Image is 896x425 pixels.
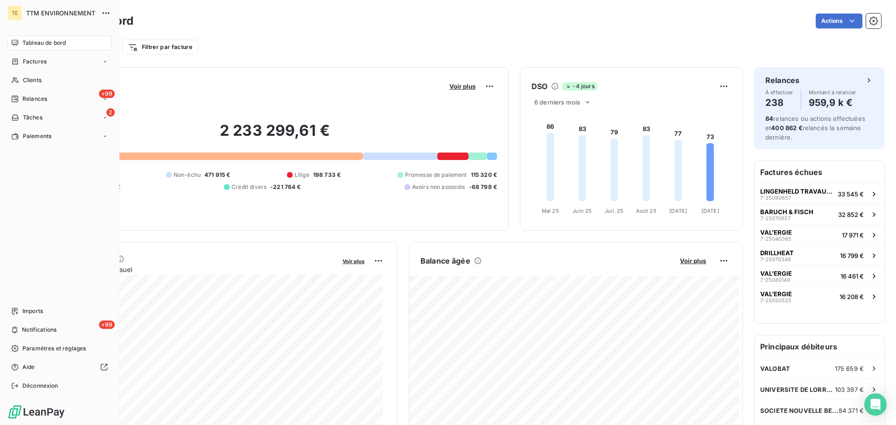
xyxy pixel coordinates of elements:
[755,286,884,307] button: VAL'ERGIE7-2505052516 208 €
[532,81,547,92] h6: DSO
[22,95,47,103] span: Relances
[755,161,884,183] h6: Factures échues
[755,335,884,358] h6: Principaux débiteurs
[669,208,687,214] tspan: [DATE]
[7,6,22,21] div: TE
[760,216,791,221] span: 7-25070657
[765,75,799,86] h6: Relances
[23,132,51,140] span: Paiements
[760,195,791,201] span: 7-25080657
[839,407,864,414] span: 84 371 €
[677,257,709,265] button: Voir plus
[809,95,856,110] h4: 959,9 k €
[573,208,592,214] tspan: Juin 25
[701,208,719,214] tspan: [DATE]
[7,360,112,375] a: Aide
[840,293,864,300] span: 16 208 €
[816,14,862,28] button: Actions
[471,171,497,179] span: 115 320 €
[53,121,497,149] h2: 2 233 299,61 €
[760,236,791,242] span: 7-25040385
[22,344,86,353] span: Paramètres et réglages
[605,208,623,214] tspan: Juil. 25
[99,90,115,98] span: +99
[412,183,465,191] span: Avoirs non associés
[7,404,65,419] img: Logo LeanPay
[343,258,364,265] span: Voir plus
[760,290,792,298] span: VAL'ERGIE
[174,171,201,179] span: Non-échu
[542,208,559,214] tspan: Mai 25
[840,252,864,259] span: 16 799 €
[204,171,230,179] span: 471 915 €
[340,257,367,265] button: Voir plus
[809,90,856,95] span: Montant à relancer
[835,386,864,393] span: 103 397 €
[765,90,793,95] span: À effectuer
[760,365,790,372] span: VALOBAT
[760,277,790,283] span: 7-25080149
[760,208,813,216] span: BARUCH & FISCH
[636,208,657,214] tspan: Août 25
[760,270,792,277] span: VAL'ERGIE
[22,326,56,334] span: Notifications
[864,393,887,416] div: Open Intercom Messenger
[755,265,884,286] button: VAL'ERGIE7-2508014916 461 €
[838,190,864,198] span: 33 545 €
[23,113,42,122] span: Tâches
[760,257,791,262] span: 7-25070348
[23,76,42,84] span: Clients
[755,245,884,265] button: DRILLHEAT7-2507034816 799 €
[840,272,864,280] span: 16 461 €
[447,82,478,91] button: Voir plus
[835,365,864,372] span: 175 659 €
[294,171,309,179] span: Litige
[760,298,791,303] span: 7-25050525
[270,183,301,191] span: -221 764 €
[680,257,706,265] span: Voir plus
[420,255,470,266] h6: Balance âgée
[106,108,115,117] span: 2
[99,320,115,329] span: +99
[760,229,792,236] span: VAL'ERGIE
[562,82,597,91] span: -4 jours
[838,211,864,218] span: 32 852 €
[760,386,835,393] span: UNIVERSITE DE LORRAINE
[22,382,58,390] span: Déconnexion
[755,204,884,224] button: BARUCH & FISCH7-2507065732 852 €
[449,83,476,90] span: Voir plus
[122,40,198,55] button: Filtrer par facture
[22,39,66,47] span: Tableau de bord
[760,249,794,257] span: DRILLHEAT
[760,188,834,195] span: LINGENHELD TRAVAUX SPECIAUX
[469,183,497,191] span: -68 798 €
[405,171,467,179] span: Promesse de paiement
[22,363,35,371] span: Aide
[231,183,266,191] span: Crédit divers
[765,115,773,122] span: 84
[755,183,884,204] button: LINGENHELD TRAVAUX SPECIAUX7-2508065733 545 €
[755,224,884,245] button: VAL'ERGIE7-2504038517 971 €
[842,231,864,239] span: 17 971 €
[765,115,865,141] span: relances ou actions effectuées et relancés la semaine dernière.
[765,95,793,110] h4: 238
[534,98,580,106] span: 6 derniers mois
[26,9,96,17] span: TTM ENVIRONNEMENT
[313,171,341,179] span: 198 733 €
[23,57,47,66] span: Factures
[771,124,802,132] span: 400 862 €
[760,407,839,414] span: SOCIETE NOUVELLE BEHEM SNB
[53,265,336,274] span: Chiffre d'affaires mensuel
[22,307,43,315] span: Imports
